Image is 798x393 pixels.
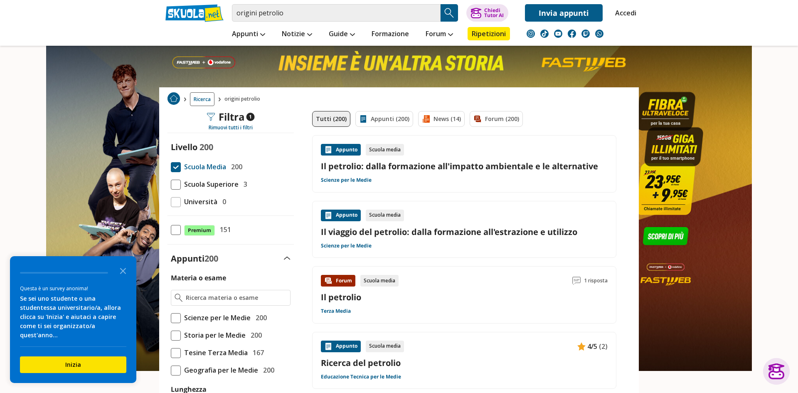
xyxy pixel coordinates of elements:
[324,146,332,154] img: Appunti contenuto
[232,4,441,22] input: Cerca appunti, riassunti o versioni
[171,273,226,282] label: Materia o esame
[527,30,535,38] img: instagram
[424,27,455,42] a: Forum
[260,365,274,376] span: 200
[466,4,508,22] button: ChiediTutor AI
[181,312,251,323] span: Scienze per le Medie
[366,341,404,352] div: Scuola media
[246,113,255,121] span: 1
[207,111,255,123] div: Filtra
[418,111,465,127] a: News (14)
[175,294,182,302] img: Ricerca materia o esame
[249,347,264,358] span: 167
[184,225,215,236] span: Premium
[324,277,332,285] img: Forum contenuto
[321,177,372,183] a: Scienze per le Medie
[240,179,247,190] span: 3
[615,4,633,22] a: Accedi
[572,277,581,285] img: Commenti lettura
[167,92,180,106] a: Home
[366,210,404,221] div: Scuola media
[312,111,350,127] a: Tutti (200)
[115,262,131,279] button: Close the survey
[554,30,562,38] img: youtube
[321,357,608,368] a: Ricerca del petrolio
[321,210,361,221] div: Appunto
[181,365,258,376] span: Geografia per le Medie
[181,347,248,358] span: Tesine Terza Media
[280,27,314,42] a: Notizie
[360,275,399,287] div: Scuola media
[422,115,430,123] img: News filtro contenuto
[167,124,294,131] div: Rimuovi tutti i filtri
[443,7,456,19] img: Cerca appunti, riassunti o versioni
[181,179,239,190] span: Scuola Superiore
[186,294,287,302] input: Ricerca materia o esame
[359,115,367,123] img: Appunti filtro contenuto
[441,4,458,22] button: Search Button
[199,141,213,153] span: 200
[224,92,264,106] span: origini petrolio
[321,308,351,314] a: Terza Media
[587,341,597,352] span: 4/5
[581,30,590,38] img: twitch
[217,224,231,235] span: 151
[366,144,404,156] div: Scuola media
[20,294,126,340] div: Se sei uno studente o una studentessa universitario/a, allora clicca su 'Inizia' e aiutaci a capi...
[167,92,180,105] img: Home
[20,356,126,373] button: Inizia
[321,292,361,303] a: Il petrolio
[181,196,217,207] span: Università
[484,8,504,18] div: Chiedi Tutor AI
[171,253,218,264] label: Appunti
[355,111,413,127] a: Appunti (200)
[207,113,215,121] img: Filtra filtri mobile
[584,275,608,287] span: 1 risposta
[219,196,226,207] span: 0
[181,330,246,341] span: Storia per le Medie
[468,27,510,40] a: Ripetizioni
[171,141,197,153] label: Livello
[327,27,357,42] a: Guide
[228,161,242,172] span: 200
[599,341,608,352] span: (2)
[321,144,361,156] div: Appunto
[181,161,226,172] span: Scuola Media
[525,4,603,22] a: Invia appunti
[324,342,332,351] img: Appunti contenuto
[321,275,355,287] div: Forum
[324,211,332,220] img: Appunti contenuto
[204,253,218,264] span: 200
[247,330,262,341] span: 200
[473,115,482,123] img: Forum filtro contenuto
[321,226,608,237] a: Il viaggio del petrolio: dalla formazione all'estrazione e utilizzo
[369,27,411,42] a: Formazione
[470,111,523,127] a: Forum (200)
[540,30,549,38] img: tiktok
[321,242,372,249] a: Scienze per le Medie
[321,341,361,352] div: Appunto
[20,284,126,292] div: Questa è un survey anonima!
[284,257,291,260] img: Apri e chiudi sezione
[321,161,608,172] a: Il petrolio: dalla formazione all'impatto ambientale e le alternative
[595,30,603,38] img: WhatsApp
[252,312,267,323] span: 200
[230,27,267,42] a: Appunti
[577,342,586,351] img: Appunti contenuto
[321,373,401,380] a: Educazione Tecnica per le Medie
[10,256,136,383] div: Survey
[190,92,214,106] a: Ricerca
[568,30,576,38] img: facebook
